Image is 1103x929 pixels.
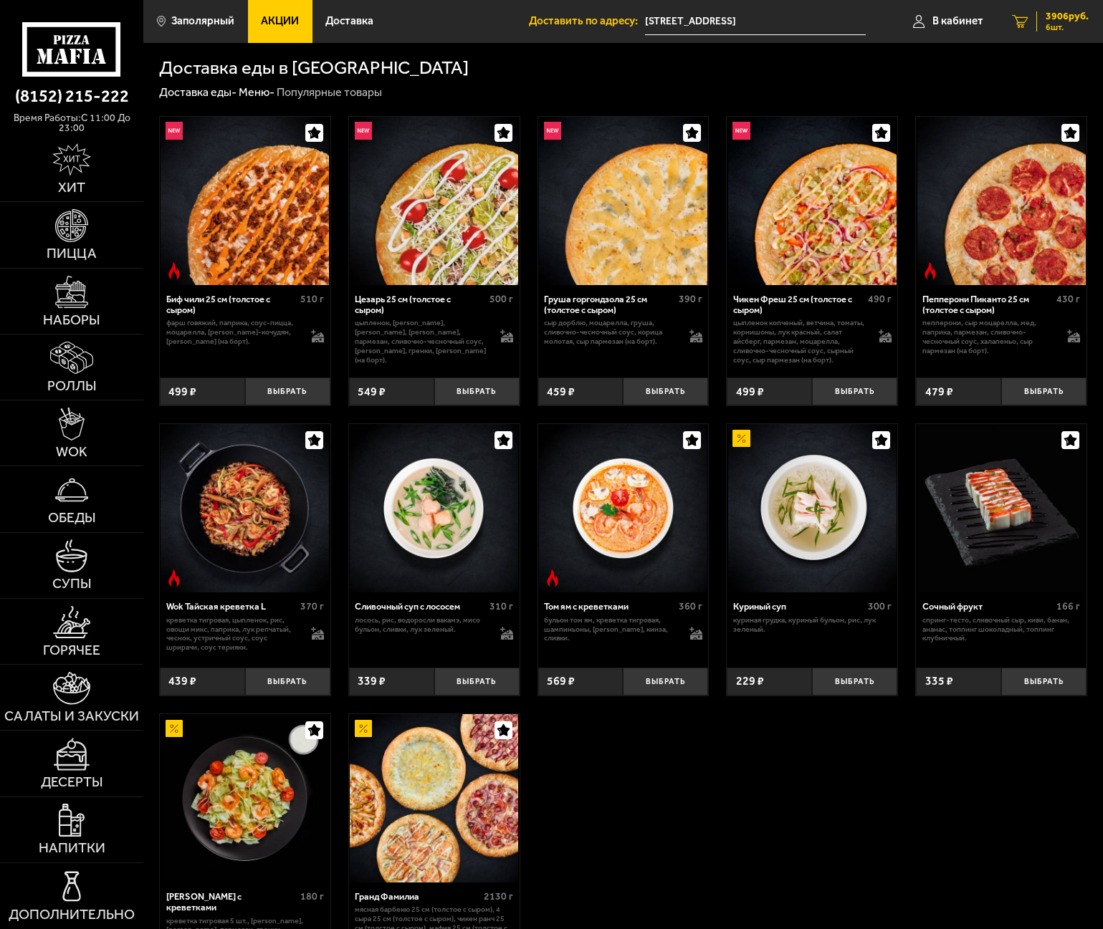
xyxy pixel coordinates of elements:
[547,675,575,687] span: 569 ₽
[166,616,300,653] p: креветка тигровая, цыпленок, рис, овощи микс, паприка, лук репчатый, чеснок, устричный соус, соус...
[733,294,864,316] div: Чикен Фреш 25 см (толстое с сыром)
[490,600,513,612] span: 310 г
[917,117,1086,285] img: Пепперони Пиканто 25 см (толстое с сыром)
[916,424,1087,592] a: Сочный фрукт
[166,720,183,737] img: Акционный
[736,675,764,687] span: 229 ₽
[239,85,274,99] a: Меню-
[159,85,237,99] a: Доставка еды-
[41,775,103,789] span: Десерты
[350,424,518,592] img: Сливочный суп с лососем
[645,9,866,35] input: Ваш адрес доставки
[161,424,329,592] img: Wok Тайская креветка L
[922,319,1056,355] p: пепперони, сыр Моцарелла, мед, паприка, пармезан, сливочно-чесночный соус, халапеньо, сыр пармеза...
[161,117,329,285] img: Биф чили 25 см (толстое с сыром)
[538,424,709,592] a: Острое блюдоТом ям с креветками
[160,424,330,592] a: Острое блюдоWok Тайская креветка L
[350,714,518,882] img: Гранд Фамилиа
[161,714,329,882] img: Салат Цезарь с креветками
[490,293,513,305] span: 500 г
[1056,293,1080,305] span: 430 г
[47,246,97,260] span: Пицца
[349,714,520,882] a: АкционныйГранд Фамилиа
[544,601,674,612] div: Том ям с креветками
[728,117,897,285] img: Чикен Фреш 25 см (толстое с сыром)
[350,117,518,285] img: Цезарь 25 см (толстое с сыром)
[812,377,897,405] button: Выбрать
[358,386,386,398] span: 549 ₽
[300,890,324,902] span: 180 г
[922,262,939,279] img: Острое блюдо
[623,377,708,405] button: Выбрать
[727,424,897,592] a: АкционныйКуриный суп
[868,600,892,612] span: 300 г
[168,675,196,687] span: 439 ₽
[679,600,702,612] span: 360 г
[166,891,297,913] div: [PERSON_NAME] с креветками
[1046,11,1089,21] span: 3906 руб.
[484,890,513,902] span: 2130 г
[544,294,674,316] div: Груша горгондзола 25 см (толстое с сыром)
[245,668,330,695] button: Выбрать
[4,709,139,723] span: Салаты и закуски
[868,293,892,305] span: 490 г
[922,601,1053,612] div: Сочный фрукт
[733,601,864,612] div: Куриный суп
[43,313,100,327] span: Наборы
[300,600,324,612] span: 370 г
[932,16,983,27] span: В кабинет
[168,386,196,398] span: 499 ₽
[166,122,183,139] img: Новинка
[538,117,709,285] a: НовинкаГруша горгондзола 25 см (толстое с сыром)
[355,891,479,902] div: Гранд Фамилиа
[623,668,708,695] button: Выбрать
[732,430,750,447] img: Акционный
[277,85,382,100] div: Популярные товары
[728,424,897,592] img: Куриный суп
[733,616,891,635] p: куриная грудка, куриный бульон, рис, лук зеленый.
[922,616,1080,643] p: спринг-тесто, сливочный сыр, киви, банан, ананас, топпинг шоколадный, топпинг клубничный.
[1056,600,1080,612] span: 166 г
[160,117,330,285] a: НовинкаОстрое блюдоБиф чили 25 см (толстое с сыром)
[9,908,135,921] span: Дополнительно
[166,294,297,316] div: Биф чили 25 см (толстое с сыром)
[52,577,92,590] span: Супы
[736,386,764,398] span: 499 ₽
[434,668,520,695] button: Выбрать
[727,117,897,285] a: НовинкаЧикен Фреш 25 см (толстое с сыром)
[166,569,183,587] img: Острое блюдо
[917,424,1086,592] img: Сочный фрукт
[166,601,297,612] div: Wok Тайская креветка L
[544,319,677,346] p: сыр дорблю, моцарелла, груша, сливочно-чесночный соус, корица молотая, сыр пармезан (на борт).
[355,616,488,635] p: лосось, рис, водоросли вакамэ, мисо бульон, сливки, лук зеленый.
[679,293,702,305] span: 390 г
[1001,377,1087,405] button: Выбрать
[261,16,299,27] span: Акции
[544,569,561,587] img: Острое блюдо
[300,293,324,305] span: 510 г
[539,117,707,285] img: Груша горгондзола 25 см (толстое с сыром)
[434,377,520,405] button: Выбрать
[349,117,520,285] a: НовинкаЦезарь 25 см (толстое с сыром)
[1001,668,1087,695] button: Выбрать
[925,386,953,398] span: 479 ₽
[544,616,677,643] p: бульон том ям, креветка тигровая, шампиньоны, [PERSON_NAME], кинза, сливки.
[160,714,330,882] a: АкционныйСалат Цезарь с креветками
[48,511,96,524] span: Обеды
[159,59,469,77] h1: Доставка еды в [GEOGRAPHIC_DATA]
[539,424,707,592] img: Том ям с креветками
[355,294,485,316] div: Цезарь 25 см (толстое с сыром)
[925,675,953,687] span: 335 ₽
[358,675,386,687] span: 339 ₽
[916,117,1087,285] a: Острое блюдоПепперони Пиканто 25 см (толстое с сыром)
[733,319,866,365] p: цыпленок копченый, ветчина, томаты, корнишоны, лук красный, салат айсберг, пармезан, моцарелла, с...
[355,601,485,612] div: Сливочный суп с лососем
[812,668,897,695] button: Выбрать
[547,386,575,398] span: 459 ₽
[245,377,330,405] button: Выбрать
[47,379,97,393] span: Роллы
[56,445,87,458] span: WOK
[349,424,520,592] a: Сливочный суп с лососем
[544,122,561,139] img: Новинка
[355,122,372,139] img: Новинка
